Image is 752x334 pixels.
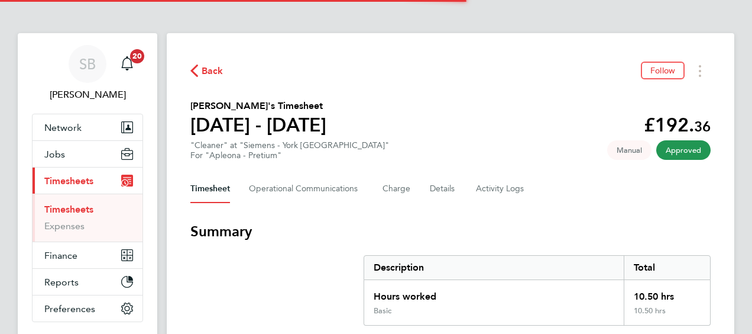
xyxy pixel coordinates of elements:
[33,141,142,167] button: Jobs
[190,222,711,241] h3: Summary
[33,194,142,242] div: Timesheets
[650,65,675,76] span: Follow
[33,269,142,295] button: Reports
[249,175,364,203] button: Operational Communications
[44,303,95,314] span: Preferences
[383,175,411,203] button: Charge
[656,140,711,160] span: This timesheet has been approved.
[190,113,326,137] h1: [DATE] - [DATE]
[607,140,651,160] span: This timesheet was manually created.
[44,122,82,133] span: Network
[33,114,142,140] button: Network
[641,62,685,79] button: Follow
[694,118,711,135] span: 36
[79,56,96,72] span: SB
[44,220,85,232] a: Expenses
[32,88,143,102] span: Sara Blatcher
[115,45,139,83] a: 20
[364,256,624,280] div: Description
[644,114,711,136] app-decimal: £192.
[33,242,142,268] button: Finance
[364,280,624,306] div: Hours worked
[44,277,79,288] span: Reports
[624,256,710,280] div: Total
[689,62,711,80] button: Timesheets Menu
[44,204,93,215] a: Timesheets
[190,175,230,203] button: Timesheet
[190,150,389,160] div: For "Apleona - Pretium"
[364,255,711,326] div: Summary
[190,63,223,78] button: Back
[130,49,144,63] span: 20
[190,99,326,113] h2: [PERSON_NAME]'s Timesheet
[32,45,143,102] a: SB[PERSON_NAME]
[33,296,142,322] button: Preferences
[202,64,223,78] span: Back
[190,140,389,160] div: "Cleaner" at "Siemens - York [GEOGRAPHIC_DATA]"
[44,175,93,187] span: Timesheets
[624,306,710,325] div: 10.50 hrs
[374,306,391,316] div: Basic
[624,280,710,306] div: 10.50 hrs
[430,175,457,203] button: Details
[476,175,526,203] button: Activity Logs
[44,149,65,160] span: Jobs
[44,250,77,261] span: Finance
[33,168,142,194] button: Timesheets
